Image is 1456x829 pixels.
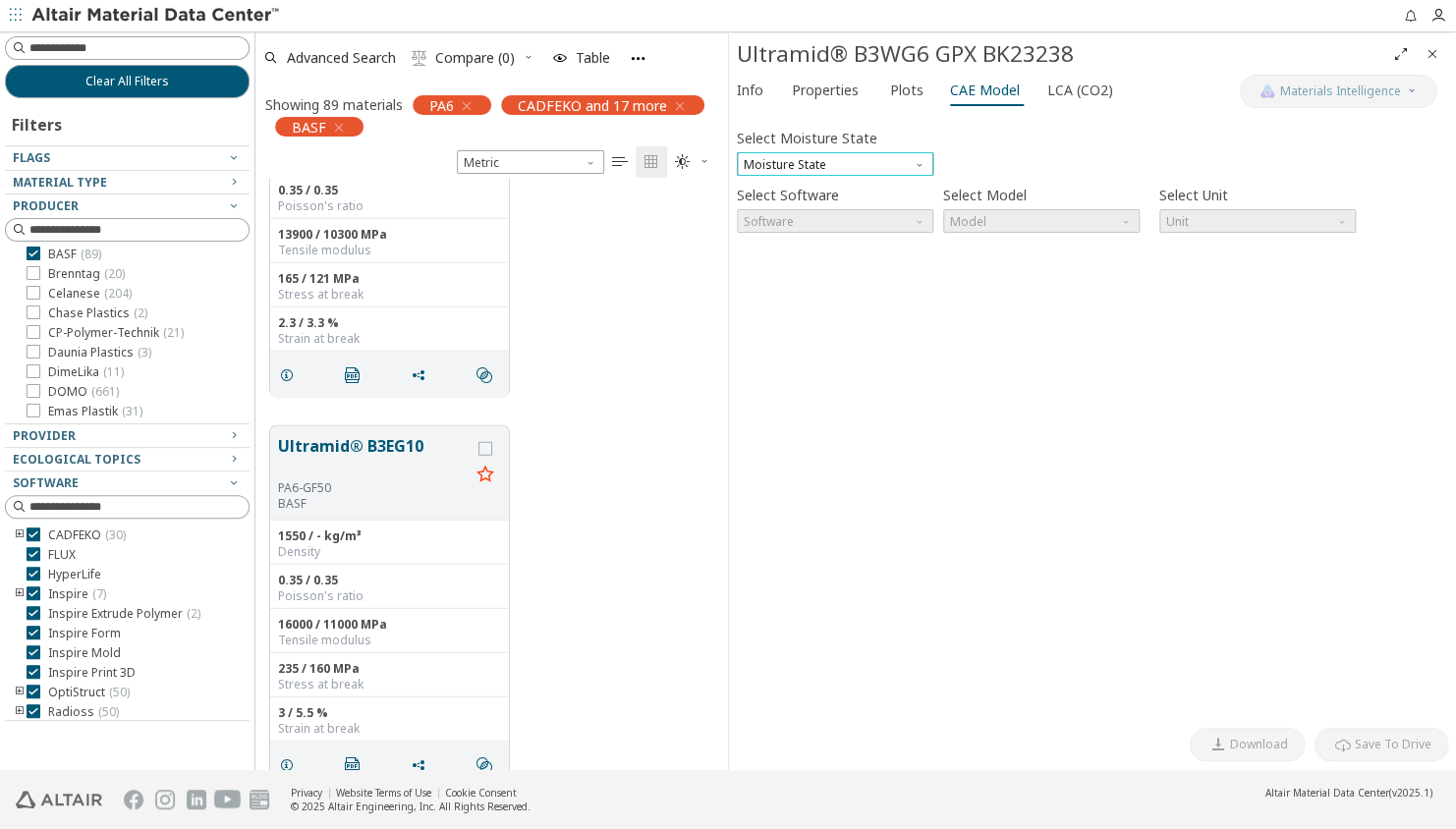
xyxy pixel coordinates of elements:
img: AI Copilot [1260,83,1275,99]
i: toogle group [13,685,27,700]
span: Materials Intelligence [1280,83,1401,99]
span: Software [737,209,933,233]
button: Share [402,746,443,785]
i:  [675,154,691,170]
button: Similar search [468,356,509,395]
button: Details [270,356,311,395]
img: Altair Engineering [16,791,102,808]
button: AI CopilotMaterials Intelligence [1240,75,1436,108]
div: Strain at break [278,331,501,347]
div: 2.3 / 3.3 % [278,315,501,331]
span: Producer [13,197,79,214]
div: Strain at break [278,721,501,737]
i:  [412,50,427,66]
span: Download [1230,737,1288,752]
span: ( 3 ) [138,344,151,360]
a: Website Terms of Use [336,786,431,800]
div: Unit System [457,150,604,174]
i:  [476,367,492,383]
div: Tensile modulus [278,633,501,648]
span: Provider [13,427,76,444]
div: (v2025.1) [1265,786,1432,800]
span: ( 30 ) [105,526,126,543]
div: Poisson's ratio [278,588,501,604]
div: grid [255,178,728,771]
span: Chase Plastics [48,305,147,321]
i: toogle group [13,704,27,720]
button: Save To Drive [1315,728,1448,761]
span: DimeLika [48,364,124,380]
span: Inspire Mold [48,645,121,661]
span: FLUX [48,547,76,563]
span: ( 31 ) [122,403,142,419]
span: CAE Model [950,75,1020,106]
button: Share [402,356,443,395]
button: Flags [5,146,250,170]
span: LCA (CO2) [1047,75,1113,106]
button: Similar search [468,746,509,785]
span: Radioss [48,704,119,720]
span: Inspire Extrude Polymer [48,606,200,622]
span: Properties [792,75,859,106]
div: 165 / 121 MPa [278,271,501,287]
span: ( 21 ) [163,324,184,341]
span: Brenntag [48,266,125,282]
span: Save To Drive [1355,737,1431,752]
span: Emas Plastik [48,404,142,419]
button: Material Type [5,171,250,194]
div: Stress at break [278,287,501,303]
label: Select Unit [1159,181,1228,209]
button: Software [5,471,250,495]
i:  [1335,737,1351,752]
span: Plots [890,75,924,106]
span: CADFEKO and 17 more [518,96,667,114]
button: Provider [5,424,250,448]
span: Table [576,51,610,65]
span: Material Type [13,174,107,191]
span: BASF [48,247,101,262]
button: Full Screen [1385,38,1417,70]
span: Celanese [48,286,132,302]
span: ( 20 ) [104,265,125,282]
a: Cookie Consent [445,786,517,800]
button: Table View [604,146,636,178]
div: 3 / 5.5 % [278,705,501,721]
div: Poisson's ratio [278,198,501,214]
i:  [345,757,361,773]
div: Stress at break [278,677,501,692]
div: Tensile modulus [278,243,501,258]
button: Theme [667,146,718,178]
span: ( 50 ) [98,703,119,720]
i:  [644,154,659,170]
span: Inspire Print 3D [48,665,136,681]
button: Ultramid® B3EG10 [278,434,470,480]
div: 1550 / - kg/m³ [278,528,501,544]
button: PDF Download [336,746,377,785]
i:  [476,757,492,773]
button: Ecological Topics [5,448,250,471]
button: Details [270,746,311,785]
i:  [612,154,628,170]
span: CP-Polymer-Technik [48,325,184,341]
div: © 2025 Altair Engineering, Inc. All Rights Reserved. [291,800,531,813]
span: Advanced Search [287,51,396,65]
a: Privacy [291,786,322,800]
span: Unit [1159,209,1356,233]
span: Flags [13,149,50,166]
span: HyperLife [48,567,101,582]
p: BASF [278,496,470,512]
div: Moisture State [737,152,933,176]
span: Model [943,209,1140,233]
span: CADFEKO [48,527,126,543]
div: 13900 / 10300 MPa [278,227,501,243]
span: Ecological Topics [13,451,140,468]
button: Download [1190,728,1305,761]
span: ( 89 ) [81,246,101,262]
span: Inspire [48,586,106,602]
span: Software [13,474,79,491]
span: Compare (0) [435,51,515,65]
button: PDF Download [336,356,377,395]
